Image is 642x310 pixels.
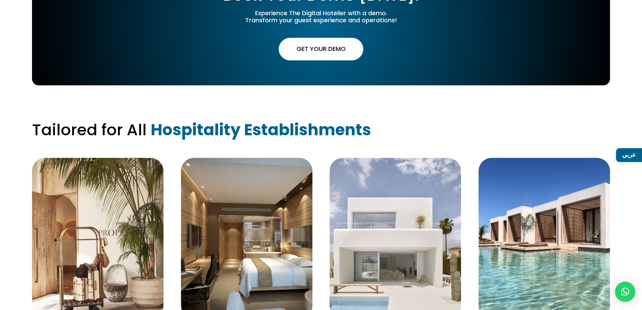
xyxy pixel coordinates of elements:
[616,148,642,162] a: عربي
[279,38,363,60] a: Get Your Demo
[32,119,147,141] span: Tailored for All
[151,119,371,141] strong: Hospitality Establishments
[220,9,422,24] p: Experience The Digital Hotelier with a demo. Transform your guest experience and operations!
